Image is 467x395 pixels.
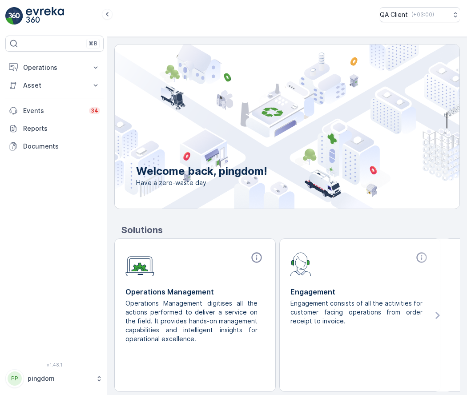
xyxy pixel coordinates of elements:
button: Operations [5,59,104,77]
button: QA Client(+03:00) [380,7,460,22]
p: QA Client [380,10,408,19]
button: PPpingdom [5,369,104,388]
p: 34 [91,107,98,114]
button: Asset [5,77,104,94]
div: PP [8,371,22,386]
span: Have a zero-waste day [136,178,267,187]
p: Solutions [121,223,460,237]
p: Operations [23,63,86,72]
img: city illustration [75,44,459,209]
p: ⌘B [89,40,97,47]
p: Documents [23,142,100,151]
a: Events34 [5,102,104,120]
img: logo_light-DOdMpM7g.png [26,7,64,25]
p: Welcome back, pingdom! [136,164,267,178]
a: Documents [5,137,104,155]
p: ( +03:00 ) [411,11,434,18]
img: module-icon [290,251,311,276]
p: Reports [23,124,100,133]
p: Asset [23,81,86,90]
p: Operations Management [125,286,265,297]
img: module-icon [125,251,154,277]
span: v 1.48.1 [5,362,104,367]
p: Operations Management digitises all the actions performed to deliver a service on the field. It p... [125,299,258,343]
p: Engagement [290,286,430,297]
p: Engagement consists of all the activities for customer facing operations from order receipt to in... [290,299,423,326]
a: Reports [5,120,104,137]
img: logo [5,7,23,25]
p: pingdom [28,374,91,383]
p: Events [23,106,84,115]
